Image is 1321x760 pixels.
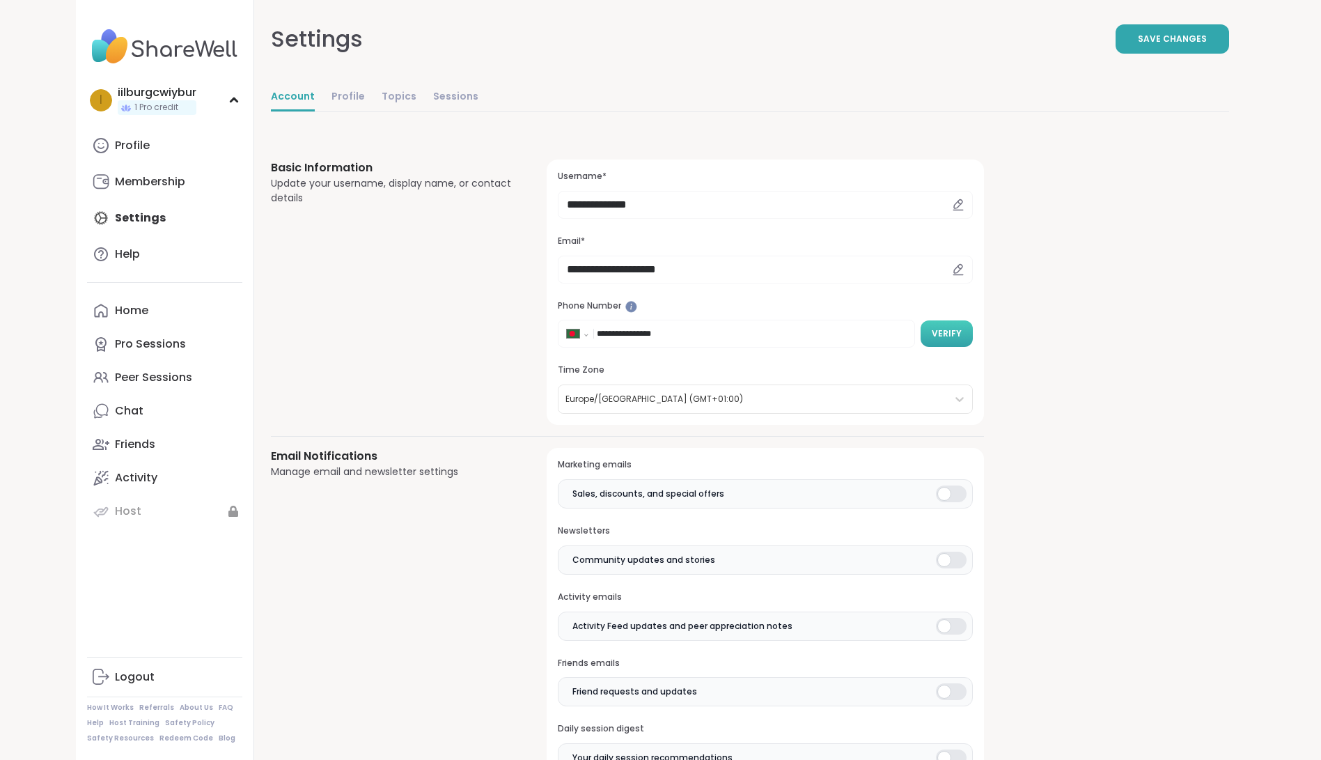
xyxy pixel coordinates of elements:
span: Verify [932,327,962,340]
a: Home [87,294,242,327]
img: ShareWell Nav Logo [87,22,242,71]
h3: Time Zone [558,364,972,376]
h3: Username* [558,171,972,183]
a: Account [271,84,315,111]
span: Community updates and stories [572,554,715,566]
span: i [100,91,102,109]
a: Help [87,718,104,728]
a: Sessions [433,84,478,111]
iframe: Spotlight [625,301,637,313]
a: Topics [382,84,416,111]
a: Host Training [109,718,159,728]
h3: Friends emails [558,658,972,669]
span: 1 Pro credit [134,102,178,114]
div: Settings [271,22,363,56]
a: Pro Sessions [87,327,242,361]
div: Peer Sessions [115,370,192,385]
a: Activity [87,461,242,495]
div: Help [115,247,140,262]
a: About Us [180,703,213,713]
div: Update your username, display name, or contact details [271,176,514,205]
a: FAQ [219,703,233,713]
span: Save Changes [1138,33,1207,45]
a: Referrals [139,703,174,713]
div: Friends [115,437,155,452]
div: Host [115,504,141,519]
h3: Daily session digest [558,723,972,735]
div: Logout [115,669,155,685]
a: Peer Sessions [87,361,242,394]
a: Safety Resources [87,734,154,743]
div: Activity [115,470,157,486]
button: Verify [921,320,973,347]
div: Profile [115,138,150,153]
div: Pro Sessions [115,336,186,352]
h3: Activity emails [558,591,972,603]
h3: Basic Information [271,160,514,176]
button: Save Changes [1116,24,1229,54]
a: Redeem Code [159,734,213,743]
span: Activity Feed updates and peer appreciation notes [572,620,792,633]
a: Chat [87,394,242,428]
div: iilburgcwiybur [118,85,196,100]
span: Sales, discounts, and special offers [572,488,724,500]
a: Friends [87,428,242,461]
h3: Newsletters [558,525,972,537]
h3: Marketing emails [558,459,972,471]
div: Chat [115,403,143,419]
a: Safety Policy [165,718,214,728]
a: Profile [87,129,242,162]
div: Membership [115,174,185,189]
h3: Email Notifications [271,448,514,465]
span: Friend requests and updates [572,685,697,698]
a: How It Works [87,703,134,713]
a: Profile [331,84,365,111]
a: Logout [87,660,242,694]
div: Manage email and newsletter settings [271,465,514,479]
h3: Email* [558,235,972,247]
div: Home [115,303,148,318]
a: Membership [87,165,242,199]
a: Help [87,238,242,271]
a: Host [87,495,242,528]
h3: Phone Number [558,300,972,312]
a: Blog [219,734,235,743]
